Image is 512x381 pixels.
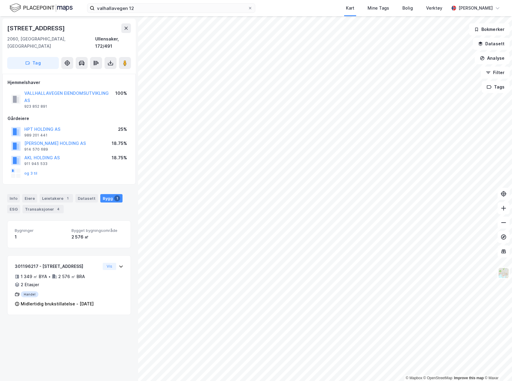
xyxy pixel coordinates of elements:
[482,81,510,93] button: Tags
[10,3,73,13] img: logo.f888ab2527a4732fd821a326f86c7f29.svg
[55,206,61,212] div: 4
[482,352,512,381] div: Kontrollprogram for chat
[473,38,510,50] button: Datasett
[7,23,66,33] div: [STREET_ADDRESS]
[115,90,127,97] div: 100%
[7,205,20,213] div: ESG
[7,35,95,50] div: 2060, [GEOGRAPHIC_DATA], [GEOGRAPHIC_DATA]
[24,161,47,166] div: 911 945 533
[24,147,48,152] div: 914 570 689
[21,273,47,280] div: 1 349 ㎡ BYA
[24,104,47,109] div: 923 852 891
[481,67,510,79] button: Filter
[71,228,123,233] span: Bygget bygningsområde
[454,376,484,380] a: Improve this map
[40,194,73,202] div: Leietakere
[469,23,510,35] button: Bokmerker
[8,79,131,86] div: Hjemmelshaver
[21,300,94,307] div: Midlertidig brukstillatelse - [DATE]
[406,376,422,380] a: Mapbox
[482,352,512,381] iframe: Chat Widget
[8,115,131,122] div: Gårdeiere
[95,4,248,13] input: Søk på adresse, matrikkel, gårdeiere, leietakere eller personer
[71,233,123,241] div: 2 576 ㎡
[24,133,47,138] div: 989 201 441
[58,273,85,280] div: 2 576 ㎡ BRA
[103,263,116,270] button: Vis
[475,52,510,64] button: Analyse
[112,154,127,161] div: 18.75%
[402,4,413,12] div: Bolig
[112,140,127,147] div: 18.75%
[368,4,389,12] div: Mine Tags
[15,233,67,241] div: 1
[23,205,64,213] div: Transaksjoner
[95,35,131,50] div: Ullensaker, 172/491
[498,267,509,279] img: Z
[15,228,67,233] span: Bygninger
[15,263,100,270] div: 301196217 - [STREET_ADDRESS]
[114,195,120,201] div: 1
[7,194,20,202] div: Info
[22,194,37,202] div: Eiere
[346,4,354,12] div: Kart
[48,274,51,279] div: •
[426,4,442,12] div: Verktøy
[7,57,59,69] button: Tag
[118,126,127,133] div: 25%
[459,4,493,12] div: [PERSON_NAME]
[21,281,39,288] div: 2 Etasjer
[100,194,123,202] div: Bygg
[75,194,98,202] div: Datasett
[423,376,453,380] a: OpenStreetMap
[65,195,71,201] div: 1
